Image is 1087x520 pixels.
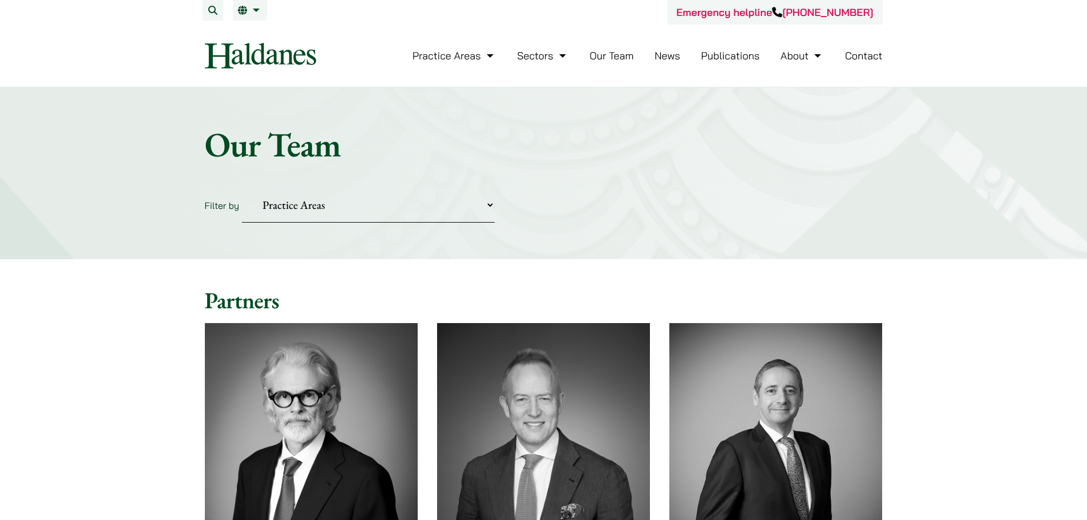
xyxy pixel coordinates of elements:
a: Our Team [589,49,633,62]
a: Emergency helpline[PHONE_NUMBER] [676,6,873,19]
img: Logo of Haldanes [205,43,316,68]
a: EN [238,6,262,15]
h2: Partners [205,287,883,314]
h1: Our Team [205,124,883,165]
a: Contact [845,49,883,62]
a: About [781,49,824,62]
a: Publications [701,49,760,62]
a: News [654,49,680,62]
a: Sectors [517,49,568,62]
label: Filter by [205,200,240,211]
a: Practice Areas [413,49,496,62]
